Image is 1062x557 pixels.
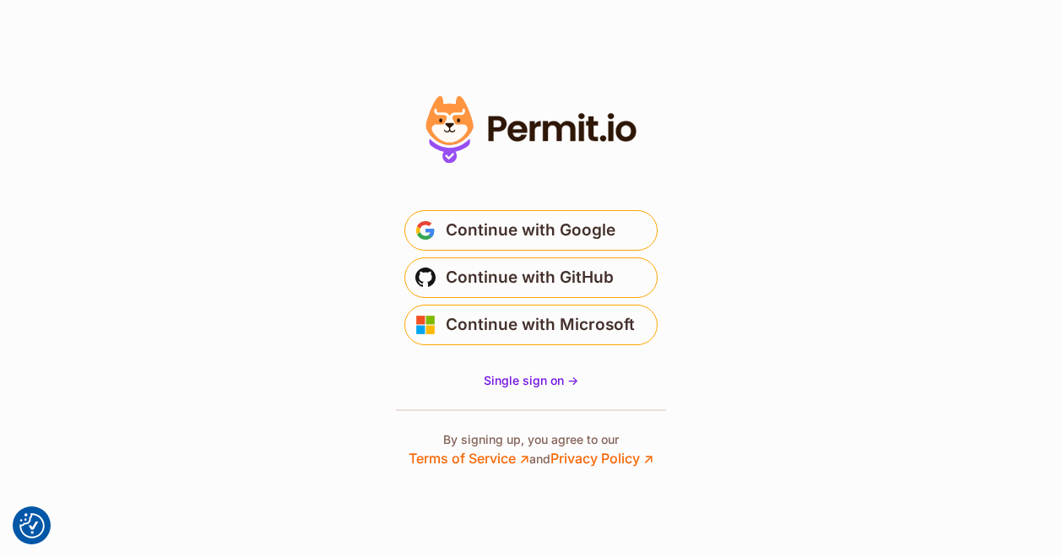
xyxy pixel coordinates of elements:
[404,305,658,345] button: Continue with Microsoft
[446,217,615,244] span: Continue with Google
[484,373,578,387] span: Single sign on ->
[446,311,635,338] span: Continue with Microsoft
[409,450,529,467] a: Terms of Service ↗
[484,372,578,389] a: Single sign on ->
[409,431,653,468] p: By signing up, you agree to our and
[446,264,614,291] span: Continue with GitHub
[404,257,658,298] button: Continue with GitHub
[19,513,45,538] button: Consent Preferences
[19,513,45,538] img: Revisit consent button
[404,210,658,251] button: Continue with Google
[550,450,653,467] a: Privacy Policy ↗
